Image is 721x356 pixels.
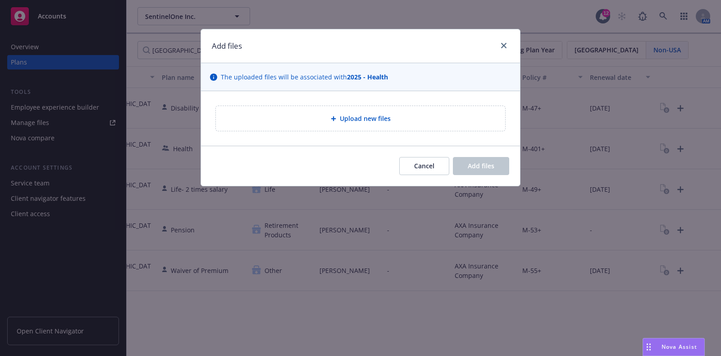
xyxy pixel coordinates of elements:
div: Upload new files [215,106,506,131]
span: Cancel [414,162,434,170]
button: Nova Assist [643,338,705,356]
span: Nova Assist [662,343,697,351]
button: Cancel [399,157,449,175]
div: Drag to move [643,338,654,356]
a: close [498,40,509,51]
span: The uploaded files will be associated with [221,72,388,82]
span: Add files [468,162,494,170]
strong: 2025 - Health [347,73,388,81]
span: Upload new files [340,114,391,123]
button: Add files [453,157,509,175]
h1: Add files [212,40,242,52]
